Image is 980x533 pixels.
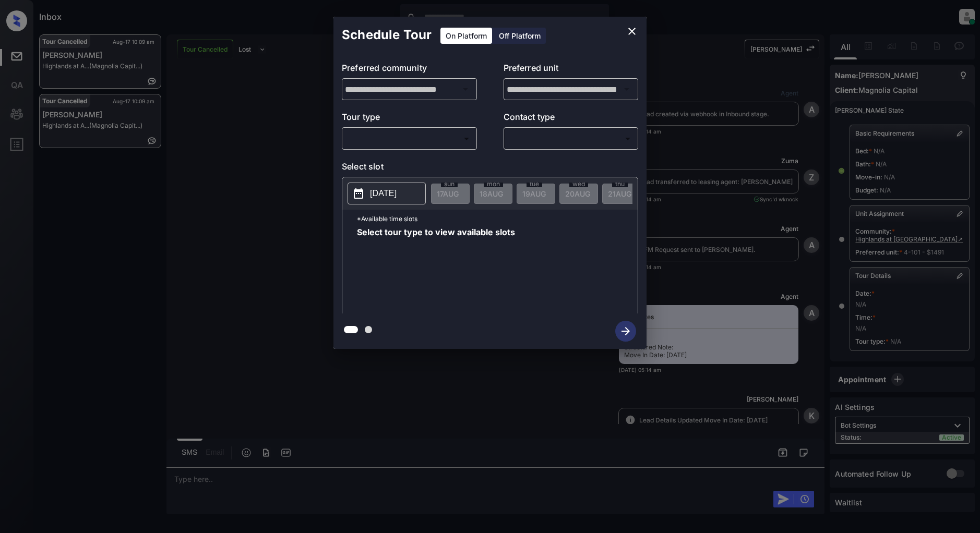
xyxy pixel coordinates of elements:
div: On Platform [440,28,492,44]
button: [DATE] [348,183,426,204]
p: Contact type [504,111,639,127]
div: Off Platform [494,28,546,44]
h2: Schedule Tour [333,17,440,53]
p: [DATE] [370,187,397,200]
span: Select tour type to view available slots [357,228,515,311]
p: Tour type [342,111,477,127]
p: Select slot [342,160,638,177]
p: *Available time slots [357,210,638,228]
p: Preferred unit [504,62,639,78]
button: close [622,21,642,42]
p: Preferred community [342,62,477,78]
